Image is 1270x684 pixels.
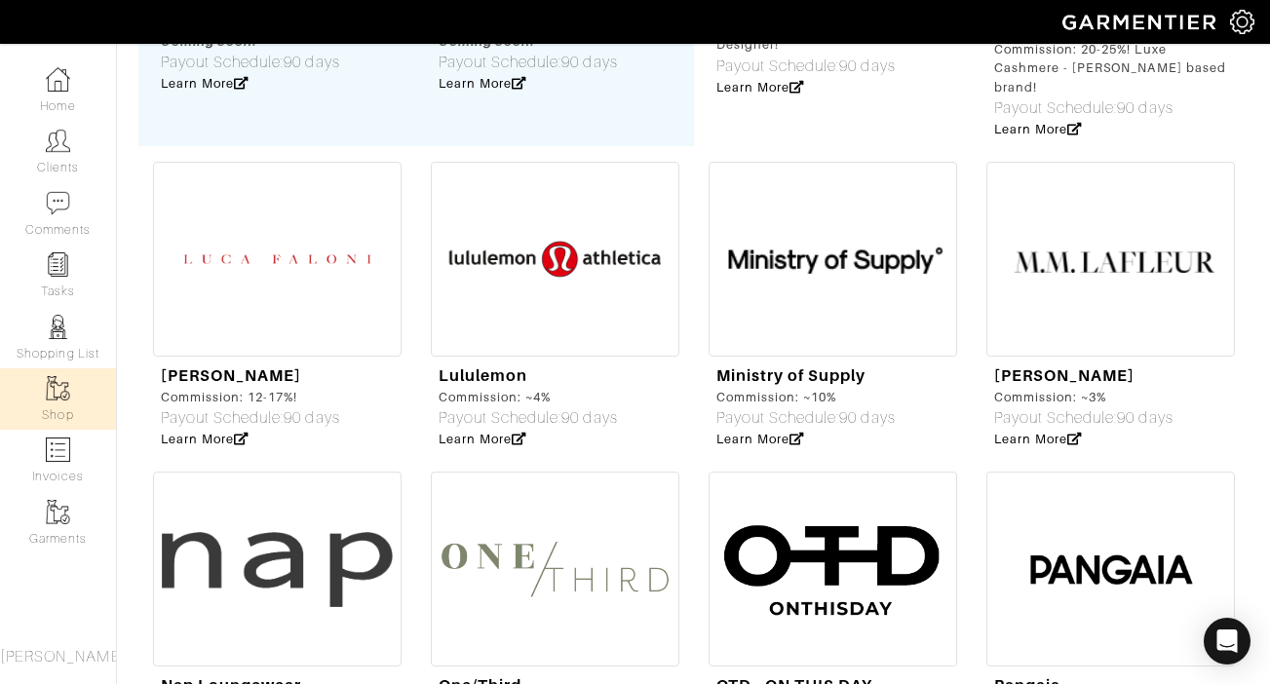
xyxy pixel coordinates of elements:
[994,366,1135,385] a: [PERSON_NAME]
[46,252,70,277] img: reminder-icon-8004d30b9f0a5d33ae49ab947aed9ed385cf756f9e5892f1edd6e32f2345188e.png
[161,406,340,430] div: Payout Schedule:
[716,366,866,385] a: Ministry of Supply
[161,388,340,406] div: Commission: 12-17%!
[439,366,527,385] a: Lululemon
[284,54,339,71] span: 90 days
[46,437,70,462] img: orders-icon-0abe47150d42831381b5fb84f609e132dff9fe21cb692f30cb5eec754e2cba89.png
[153,162,402,357] img: luca%20faloni%20logo.png
[1230,10,1254,34] img: gear-icon-white-bd11855cb880d31180b6d7d6211b90ccbf57a29d726f0c71d8c61bd08dd39cc2.png
[153,472,402,666] img: logo-3.png
[1117,99,1173,117] span: 90 days
[839,409,895,427] span: 90 days
[561,54,617,71] span: 90 days
[716,388,896,406] div: Commission: ~10%
[994,96,1227,120] div: Payout Schedule:
[716,80,805,95] a: Learn More
[994,432,1083,446] a: Learn More
[1117,409,1173,427] span: 90 days
[46,129,70,153] img: clients-icon-6bae9207a08558b7cb47a8932f037763ab4055f8c8b6bfacd5dc20c3e0201464.png
[46,315,70,339] img: stylists-icon-eb353228a002819b7ec25b43dbf5f0378dd9e0616d9560372ff212230b889e62.png
[439,76,527,91] a: Learn More
[994,388,1174,406] div: Commission: ~3%
[716,406,896,430] div: Payout Schedule:
[439,406,618,430] div: Payout Schedule:
[46,191,70,215] img: comment-icon-a0a6a9ef722e966f86d9cbdc48e553b5cf19dbc54f86b18d962a5391bc8f6eb6.png
[986,162,1235,357] img: Screen%20Shot%202021-06-21%20at%203.34.10%20PM.png
[994,122,1083,136] a: Learn More
[161,76,250,91] a: Learn More
[709,472,957,666] img: Screen%20Shot%202022-06-02%20at%203.20.07%20PM.png
[716,432,805,446] a: Learn More
[46,376,70,400] img: garments-icon-b7da505a4dc4fd61783c78ac3ca0ef83fa9d6f193b1c9dc38574b1d14d53ca28.png
[439,51,618,74] div: Payout Schedule:
[561,409,617,427] span: 90 days
[839,57,895,75] span: 90 days
[994,40,1227,96] div: Commission: 20-25%! Luxe Cashmere - [PERSON_NAME] based brand!
[1204,618,1251,665] div: Open Intercom Messenger
[986,472,1235,666] img: Pangaia.png
[431,162,679,357] img: lululemon-logo-png-transparent.png
[284,409,339,427] span: 90 days
[709,162,957,357] img: Screen%20Shot%202021-06-21%20at%204.51.02%20PM.png
[161,366,302,385] a: [PERSON_NAME]
[46,67,70,92] img: dashboard-icon-dbcd8f5a0b271acd01030246c82b418ddd0df26cd7fceb0bd07c9910d44c42f6.png
[994,406,1174,430] div: Payout Schedule:
[1053,5,1230,39] img: garmentier-logo-header-white-b43fb05a5012e4ada735d5af1a66efaba907eab6374d6393d1fbf88cb4ef424d.png
[439,432,527,446] a: Learn More
[161,432,250,446] a: Learn More
[439,388,618,406] div: Commission: ~4%
[431,472,679,666] img: one-third-logo.png
[46,500,70,524] img: garments-icon-b7da505a4dc4fd61783c78ac3ca0ef83fa9d6f193b1c9dc38574b1d14d53ca28.png
[161,51,340,74] div: Payout Schedule:
[716,55,949,78] div: Payout Schedule:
